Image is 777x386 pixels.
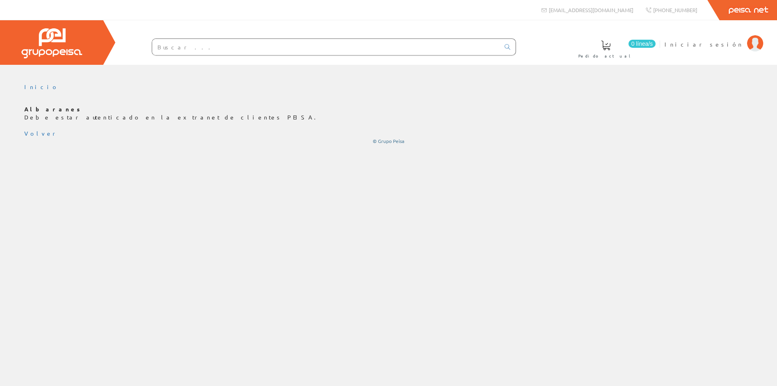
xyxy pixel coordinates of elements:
[549,6,633,13] span: [EMAIL_ADDRESS][DOMAIN_NAME]
[24,130,58,137] a: Volver
[653,6,697,13] span: [PHONE_NUMBER]
[24,83,59,90] a: Inicio
[24,105,753,122] p: Debe estar autenticado en la extranet de clientes PEISA.
[24,105,83,113] b: Albaranes
[664,40,743,48] span: Iniciar sesión
[21,28,82,58] img: Grupo Peisa
[152,39,500,55] input: Buscar ...
[628,40,656,48] span: 0 línea/s
[578,52,633,60] span: Pedido actual
[24,138,753,145] div: © Grupo Peisa
[664,34,763,41] a: Iniciar sesión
